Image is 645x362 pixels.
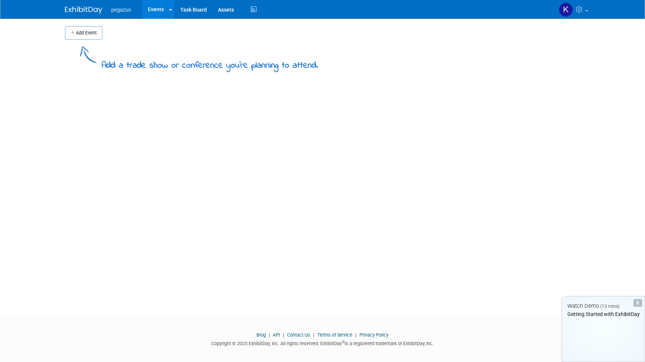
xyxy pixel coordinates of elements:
sup: ® [342,340,345,344]
a: Blog [256,332,266,338]
img: Kasper Olav [559,3,573,17]
a: Contact Us [287,332,310,338]
span: | [311,332,316,338]
button: Add Event [65,26,102,40]
img: ExhibitDay [65,6,102,14]
span: | [353,332,358,338]
span: | [281,332,286,338]
a: Terms of Service [317,332,352,338]
span: (13 mins) [600,304,620,309]
span: | [267,332,272,338]
div: Add a trade show or conference you're planning to attend. [102,54,318,72]
span: pegazus [111,7,131,13]
div: Getting Started with ExhibitDay [562,310,645,318]
a: Privacy Policy [359,332,389,338]
a: API [273,332,280,338]
div: Dismiss [633,299,642,307]
div: Watch Demo [562,302,645,310]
